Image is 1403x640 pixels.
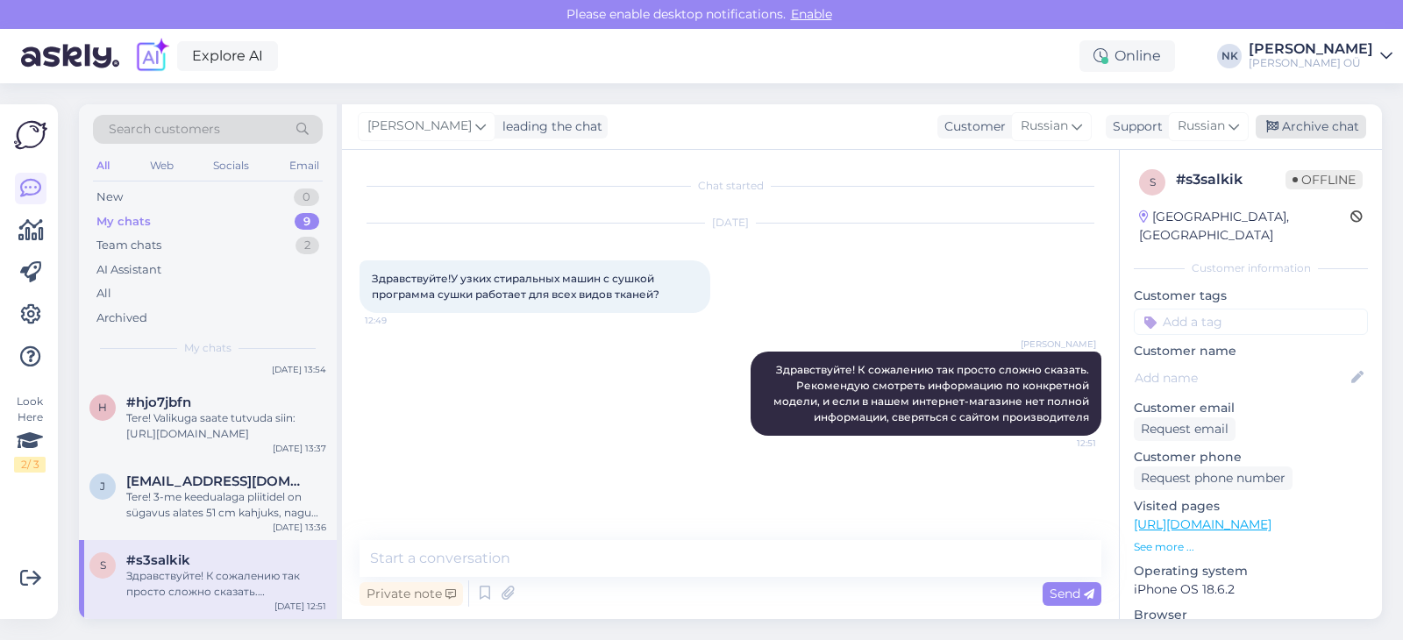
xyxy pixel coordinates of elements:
[1050,586,1094,601] span: Send
[133,38,170,75] img: explore-ai
[367,117,472,136] span: [PERSON_NAME]
[1079,40,1175,72] div: Online
[96,261,161,279] div: AI Assistant
[1021,338,1096,351] span: [PERSON_NAME]
[146,154,177,177] div: Web
[177,41,278,71] a: Explore AI
[1134,580,1368,599] p: iPhone OS 18.6.2
[1178,117,1225,136] span: Russian
[100,558,106,572] span: s
[360,178,1101,194] div: Chat started
[773,363,1092,423] span: Здравствуйте! К сожалению так просто сложно сказать. Рекомендую смотреть информацию по конкретной...
[109,120,220,139] span: Search customers
[274,600,326,613] div: [DATE] 12:51
[1134,309,1368,335] input: Add a tag
[1256,115,1366,139] div: Archive chat
[495,117,602,136] div: leading the chat
[1135,368,1348,388] input: Add name
[365,314,431,327] span: 12:49
[184,340,231,356] span: My chats
[1134,399,1368,417] p: Customer email
[295,213,319,231] div: 9
[294,188,319,206] div: 0
[1285,170,1363,189] span: Offline
[1249,42,1392,70] a: [PERSON_NAME][PERSON_NAME] OÜ
[273,521,326,534] div: [DATE] 13:36
[1134,448,1368,466] p: Customer phone
[272,363,326,376] div: [DATE] 13:54
[1217,44,1242,68] div: NK
[1030,437,1096,450] span: 12:51
[126,473,309,489] span: janly5761@online.ee
[1134,497,1368,516] p: Visited pages
[96,237,161,254] div: Team chats
[786,6,837,22] span: Enable
[1134,606,1368,624] p: Browser
[360,582,463,606] div: Private note
[14,118,47,152] img: Askly Logo
[98,401,107,414] span: h
[126,395,191,410] span: #hjo7jbfn
[273,442,326,455] div: [DATE] 13:37
[96,309,147,327] div: Archived
[14,394,46,473] div: Look Here
[372,272,659,301] span: Здравствуйте!У узких стиральных машин с сушкой программа сушки работает для всех видов тканей?
[100,480,105,493] span: j
[126,489,326,521] div: Tere! 3-me keedualaga pliitidel on sügavus alates 51 cm kahjuks, nagu siin näha: [URL][DOMAIN_NAME]
[126,552,190,568] span: #s3salkik
[1106,117,1163,136] div: Support
[1134,539,1368,555] p: See more ...
[1176,169,1285,190] div: # s3salkik
[360,215,1101,231] div: [DATE]
[126,410,326,442] div: Tere! Valikuga saate tutvuda siin: [URL][DOMAIN_NAME]
[296,237,319,254] div: 2
[1249,42,1373,56] div: [PERSON_NAME]
[286,154,323,177] div: Email
[96,285,111,302] div: All
[1134,417,1236,441] div: Request email
[1249,56,1373,70] div: [PERSON_NAME] OÜ
[1150,175,1156,188] span: s
[1134,516,1271,532] a: [URL][DOMAIN_NAME]
[1134,287,1368,305] p: Customer tags
[96,213,151,231] div: My chats
[1139,208,1350,245] div: [GEOGRAPHIC_DATA], [GEOGRAPHIC_DATA]
[126,568,326,600] div: Здравствуйте! К сожалению так просто сложно сказать. Рекомендую смотреть информацию по конкретной...
[937,117,1006,136] div: Customer
[1134,562,1368,580] p: Operating system
[96,188,123,206] div: New
[93,154,113,177] div: All
[210,154,253,177] div: Socials
[1134,260,1368,276] div: Customer information
[14,457,46,473] div: 2 / 3
[1134,466,1293,490] div: Request phone number
[1021,117,1068,136] span: Russian
[1134,342,1368,360] p: Customer name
